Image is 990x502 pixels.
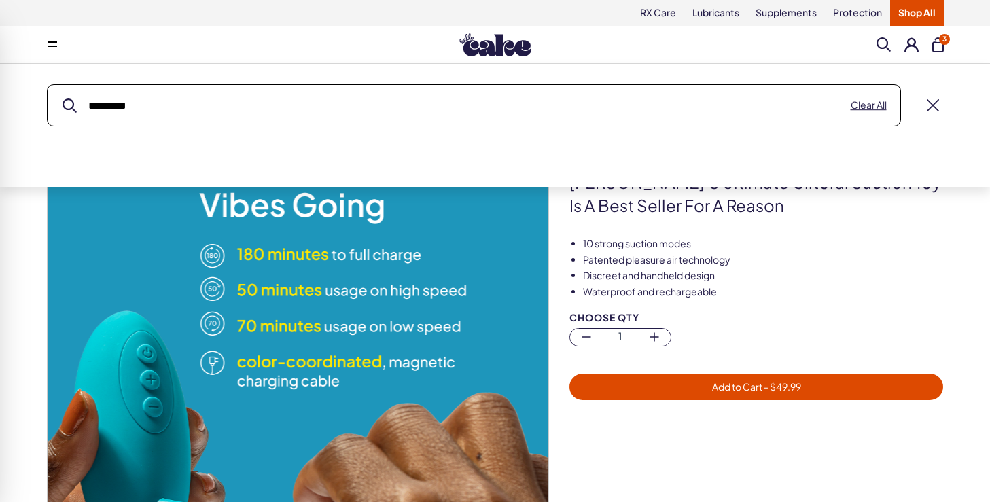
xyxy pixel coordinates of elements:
li: Discreet and handheld design [583,269,944,283]
li: Waterproof and rechargeable [583,285,944,299]
button: 3 [932,37,944,52]
span: 3 [939,34,950,45]
button: Add to Cart - $49.99 [569,374,944,400]
span: - $ 49.99 [762,380,801,393]
span: 1 [603,329,637,344]
div: Choose Qty [569,312,944,323]
p: [PERSON_NAME]'s ultimate clitoral suction toy is a best seller for a reason [569,171,944,217]
li: Patented pleasure air technology [583,253,944,267]
li: 10 strong suction modes [583,237,944,251]
span: Add to Cart [712,380,801,393]
img: Hello Cake [459,33,531,56]
button: Clear All [851,98,887,112]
